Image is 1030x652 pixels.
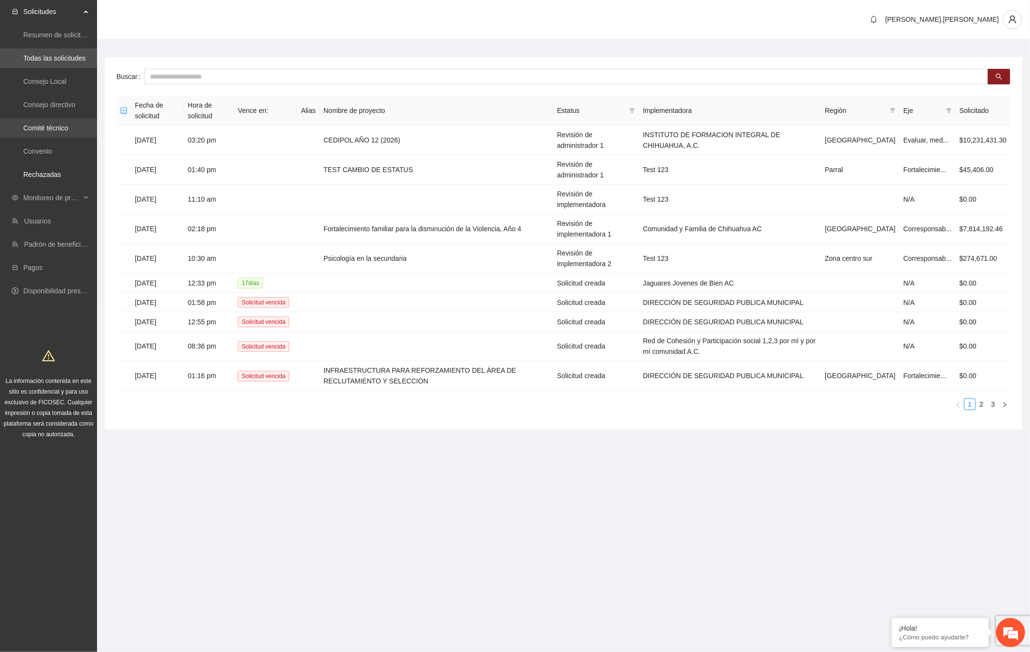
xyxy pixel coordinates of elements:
span: Región [825,105,886,116]
td: 12:33 pm [184,273,234,293]
td: N/A [899,332,956,361]
td: [GEOGRAPHIC_DATA] [821,214,899,244]
span: filter [627,103,637,118]
td: DIRECCIÓN DE SEGURIDAD PUBLICA MUNICIPAL [639,312,821,332]
th: Fecha de solicitud [131,96,184,126]
td: Test 123 [639,185,821,214]
td: 11:10 am [184,185,234,214]
span: warning [42,350,55,362]
td: Revisión de implementadora 1 [553,214,639,244]
a: Consejo directivo [23,101,75,109]
td: Revisión de implementadora [553,185,639,214]
td: Comunidad y Familia de Chihuahua AC [639,214,821,244]
label: Buscar [116,69,144,84]
td: Revisión de implementadora 2 [553,244,639,273]
span: Solicitud vencida [238,341,289,352]
td: $0.00 [956,293,1011,312]
td: Solicitud creada [553,332,639,361]
td: [DATE] [131,214,184,244]
button: search [988,69,1010,84]
span: Corresponsab... [903,225,952,233]
td: Revisión de administrador 1 [553,155,639,185]
span: Corresponsab... [903,254,952,262]
td: $0.00 [956,332,1011,361]
td: $274,671.00 [956,244,1011,273]
td: [GEOGRAPHIC_DATA] [821,361,899,391]
span: filter [629,108,635,113]
li: Next Page [999,398,1011,410]
th: Implementadora [639,96,821,126]
td: Solicitud creada [553,361,639,391]
td: 02:18 pm [184,214,234,244]
span: minus-square [120,107,127,114]
button: right [999,398,1011,410]
span: Solicitud vencida [238,371,289,382]
td: [DATE] [131,155,184,185]
td: 01:58 pm [184,293,234,312]
td: $0.00 [956,312,1011,332]
a: Comité técnico [23,124,68,132]
a: Rechazadas [23,171,61,178]
td: [DATE] [131,273,184,293]
td: [DATE] [131,361,184,391]
td: Psicología en la secundaria [320,244,553,273]
td: Revisión de administrador 1 [553,126,639,155]
a: Disponibilidad presupuestal [23,287,106,295]
th: Solicitado [956,96,1011,126]
td: $45,406.00 [956,155,1011,185]
td: N/A [899,312,956,332]
td: $0.00 [956,361,1011,391]
span: user [1003,15,1022,24]
span: 17 día s [238,278,263,288]
textarea: Escriba su mensaje y pulse “Intro” [5,265,185,299]
span: Eje [903,105,942,116]
th: Hora de solicitud [184,96,234,126]
td: 12:55 pm [184,312,234,332]
td: Red de Cohesión y Participación social 1,2,3 por mí y por mí comunidad A.C. [639,332,821,361]
td: Jaguares Jovenes de Bien AC [639,273,821,293]
td: Fortalecimiento familiar para la disminución de la Violencia, Año 4 [320,214,553,244]
a: Padrón de beneficiarios [24,240,96,248]
td: 08:36 pm [184,332,234,361]
a: Convenio [23,147,52,155]
span: Solicitud vencida [238,297,289,308]
td: N/A [899,185,956,214]
button: user [1003,10,1022,29]
span: Solicitudes [23,2,81,21]
button: left [952,398,964,410]
td: Test 123 [639,155,821,185]
p: ¿Cómo puedo ayudarte? [899,634,981,641]
span: search [996,73,1002,81]
a: 2 [976,399,987,410]
td: Zona centro sur [821,244,899,273]
td: [DATE] [131,332,184,361]
span: bell [867,16,881,23]
td: [DATE] [131,126,184,155]
td: 10:30 am [184,244,234,273]
span: Monitoreo de proyectos [23,188,81,207]
td: CEDIPOL AÑO 12 (2026) [320,126,553,155]
li: 3 [987,398,999,410]
span: filter [890,108,896,113]
a: 3 [988,399,998,410]
span: filter [888,103,898,118]
span: filter [944,103,954,118]
span: Estatus [557,105,625,116]
td: Solicitud creada [553,293,639,312]
td: [DATE] [131,312,184,332]
td: $0.00 [956,185,1011,214]
td: 03:20 pm [184,126,234,155]
th: Vence en: [234,96,297,126]
span: inbox [12,8,18,15]
a: Usuarios [24,217,51,225]
td: N/A [899,293,956,312]
span: left [955,402,961,408]
span: Solicitud vencida [238,317,289,327]
td: [DATE] [131,185,184,214]
td: DIRECCIÓN DE SEGURIDAD PUBLICA MUNICIPAL [639,293,821,312]
a: 1 [965,399,975,410]
td: [GEOGRAPHIC_DATA] [821,126,899,155]
a: Pagos [23,264,43,271]
td: [DATE] [131,244,184,273]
